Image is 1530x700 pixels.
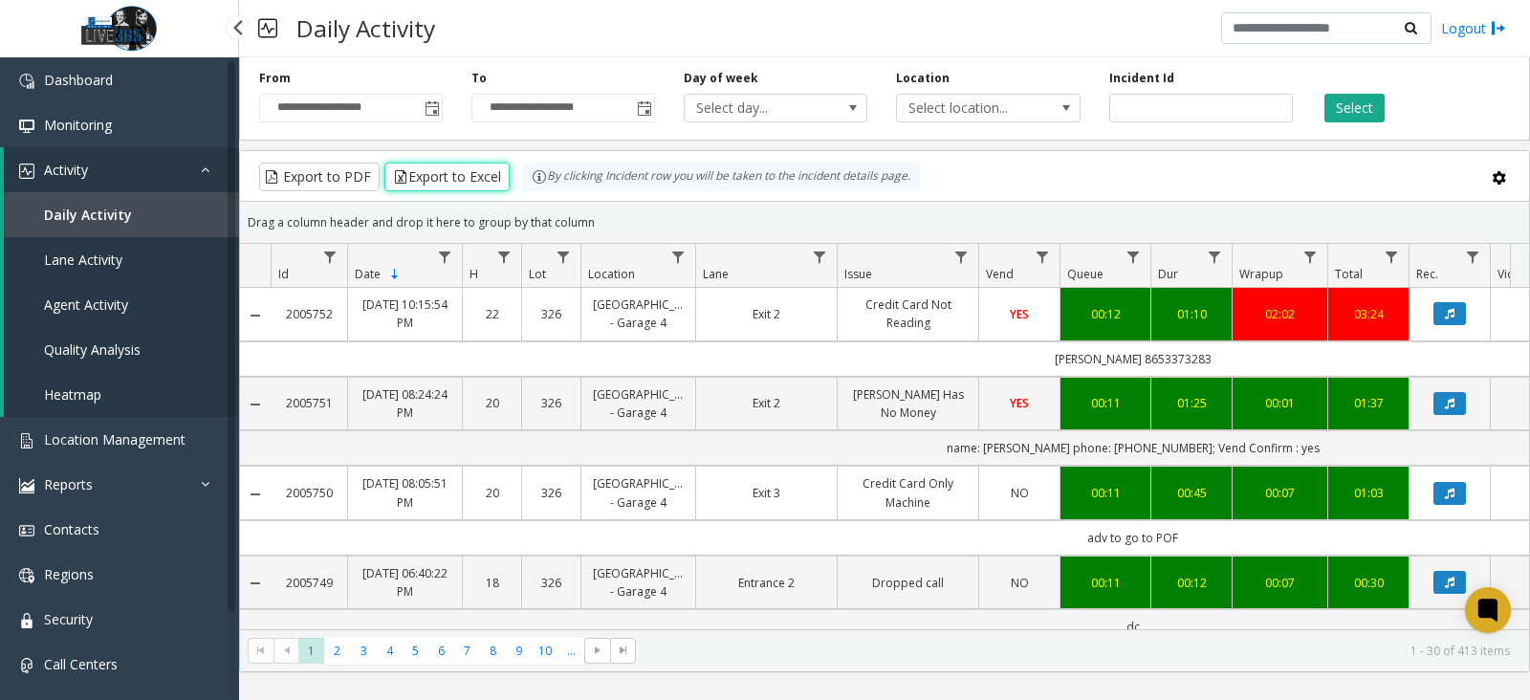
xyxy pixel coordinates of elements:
kendo-pager-info: 1 - 30 of 413 items [647,643,1510,659]
span: Rec. [1416,266,1438,282]
button: Export to Excel [384,163,510,191]
span: Go to the last page [610,638,636,665]
span: Go to the last page [616,643,631,658]
div: Drag a column header and drop it here to group by that column [240,206,1529,239]
span: YES [1010,306,1029,322]
a: 01:37 [1340,394,1397,412]
img: 'icon' [19,119,34,134]
span: Toggle popup [421,95,442,121]
a: [GEOGRAPHIC_DATA] - Garage 4 [593,474,684,511]
a: 2005750 [282,484,336,502]
span: Regions [44,565,94,583]
a: [DATE] 08:05:51 PM [360,474,450,511]
span: Select day... [685,95,830,121]
span: Wrapup [1239,266,1283,282]
span: Page 6 [428,638,454,664]
div: 00:12 [1072,305,1139,323]
a: Entrance 2 [708,574,825,592]
a: Id Filter Menu [317,244,343,270]
a: Total Filter Menu [1379,244,1405,270]
span: NO [1011,485,1029,501]
img: pageIcon [258,5,277,52]
a: [GEOGRAPHIC_DATA] - Garage 4 [593,385,684,422]
a: 01:10 [1163,305,1220,323]
span: Page 7 [454,638,480,664]
label: Incident Id [1109,70,1174,87]
a: YES [991,394,1048,412]
span: Page 10 [533,638,558,664]
a: Credit Card Only Machine [849,474,967,511]
label: Location [896,70,950,87]
span: Sortable [387,267,403,282]
a: 00:01 [1244,394,1316,412]
span: H [470,266,478,282]
a: Collapse Details [240,576,271,591]
a: 00:11 [1072,574,1139,592]
span: Queue [1067,266,1104,282]
a: Wrapup Filter Menu [1298,244,1323,270]
a: 326 [534,305,569,323]
span: Page 9 [506,638,532,664]
a: [GEOGRAPHIC_DATA] - Garage 4 [593,564,684,601]
a: Quality Analysis [4,327,239,372]
a: [DATE] 10:15:54 PM [360,295,450,332]
span: Heatmap [44,385,101,404]
a: Lane Filter Menu [807,244,833,270]
a: [PERSON_NAME] Has No Money [849,385,967,422]
a: Exit 3 [708,484,825,502]
span: Location Management [44,430,186,448]
span: Video [1497,266,1529,282]
a: Activity [4,147,239,192]
label: Day of week [684,70,758,87]
a: 326 [534,484,569,502]
span: Page 4 [377,638,403,664]
img: logout [1491,18,1506,38]
div: 00:11 [1072,394,1139,412]
a: Exit 2 [708,394,825,412]
a: Dur Filter Menu [1202,244,1228,270]
a: 00:30 [1340,574,1397,592]
span: YES [1010,395,1029,411]
span: Call Centers [44,655,118,673]
span: Dashboard [44,71,113,89]
a: YES [991,305,1048,323]
a: 03:24 [1340,305,1397,323]
span: Page 5 [403,638,428,664]
a: 22 [474,305,510,323]
span: Toggle popup [633,95,654,121]
a: 01:25 [1163,394,1220,412]
span: Page 3 [351,638,377,664]
a: H Filter Menu [492,244,517,270]
span: Select location... [897,95,1042,121]
a: 01:03 [1340,484,1397,502]
span: Activity [44,161,88,179]
img: 'icon' [19,74,34,89]
span: Lane [703,266,729,282]
span: Dur [1158,266,1178,282]
span: Date [355,266,381,282]
a: 2005751 [282,394,336,412]
button: Export to PDF [259,163,380,191]
span: Issue [844,266,872,282]
a: Exit 2 [708,305,825,323]
a: 00:45 [1163,484,1220,502]
div: By clicking Incident row you will be taken to the incident details page. [522,163,920,191]
img: 'icon' [19,658,34,673]
span: Go to the next page [590,643,605,658]
div: 00:07 [1244,484,1316,502]
a: [DATE] 06:40:22 PM [360,564,450,601]
a: Location Filter Menu [666,244,691,270]
a: 326 [534,394,569,412]
div: 00:07 [1244,574,1316,592]
a: Collapse Details [240,308,271,323]
a: NO [991,484,1048,502]
a: 18 [474,574,510,592]
span: Vend [986,266,1014,282]
a: Vend Filter Menu [1030,244,1056,270]
a: 00:11 [1072,484,1139,502]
